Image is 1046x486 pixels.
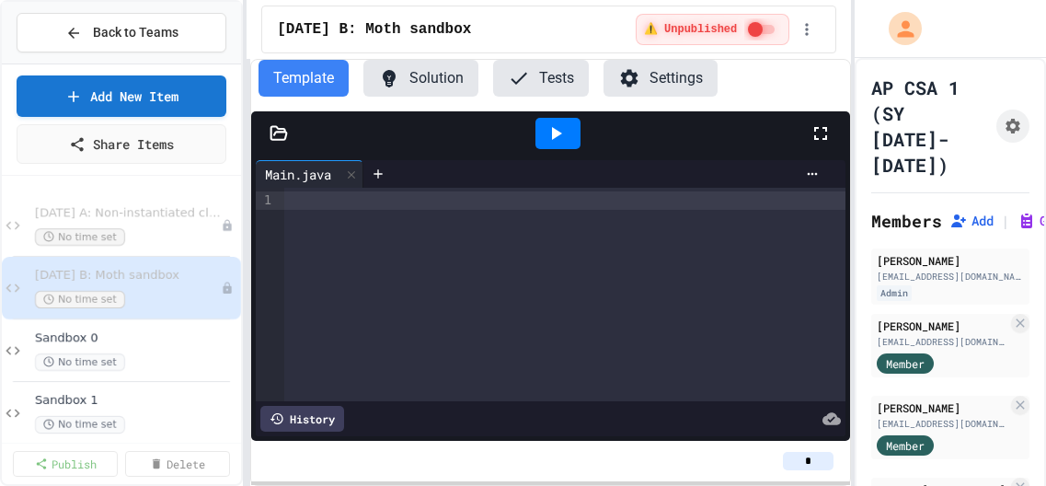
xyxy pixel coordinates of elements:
span: ⚠️ Unpublished [644,22,737,37]
div: ⚠️ Students cannot see this content! Click the toggle to publish it and make it visible to your c... [636,14,789,45]
span: 26 Sep B: Moth sandbox [277,18,471,40]
span: No time set [35,291,125,308]
span: No time set [35,416,125,434]
span: Member [886,355,925,372]
button: Assignment Settings [996,110,1029,143]
div: Unpublished [221,282,234,295]
span: No time set [35,353,125,371]
div: [PERSON_NAME] [877,318,1007,334]
div: [EMAIL_ADDRESS][DOMAIN_NAME] [877,270,1024,283]
div: Unpublished [221,219,234,232]
span: Member [886,437,925,454]
div: [PERSON_NAME] [877,399,1007,416]
a: Publish [13,451,118,477]
button: Template [259,60,349,97]
span: [DATE] B: Moth sandbox [35,268,221,283]
div: Main.java [256,165,340,184]
h1: AP CSA 1 (SY [DATE]-[DATE]) [871,75,989,178]
div: History [260,406,344,432]
a: Delete [125,451,230,477]
iframe: chat widget [969,412,1028,468]
span: No time set [35,228,125,246]
span: Back to Teams [93,23,178,42]
div: My Account [869,7,926,50]
div: [EMAIL_ADDRESS][DOMAIN_NAME] [877,335,1007,349]
a: Add New Item [17,75,226,117]
div: [PERSON_NAME] [877,252,1024,269]
button: Tests [493,60,589,97]
button: Settings [603,60,718,97]
span: | [1001,210,1010,232]
span: [DATE] A: Non-instantiated classes [35,205,221,221]
button: Add [949,212,994,230]
div: Main.java [256,160,363,188]
span: Sandbox 0 [35,330,237,346]
h2: Members [871,208,942,234]
button: Solution [363,60,478,97]
a: Share Items [17,124,226,164]
button: Back to Teams [17,13,226,52]
div: [EMAIL_ADDRESS][DOMAIN_NAME] [877,417,1007,431]
div: Admin [877,285,912,301]
div: 1 [256,191,274,210]
iframe: chat widget [893,332,1028,411]
span: Sandbox 1 [35,393,237,409]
